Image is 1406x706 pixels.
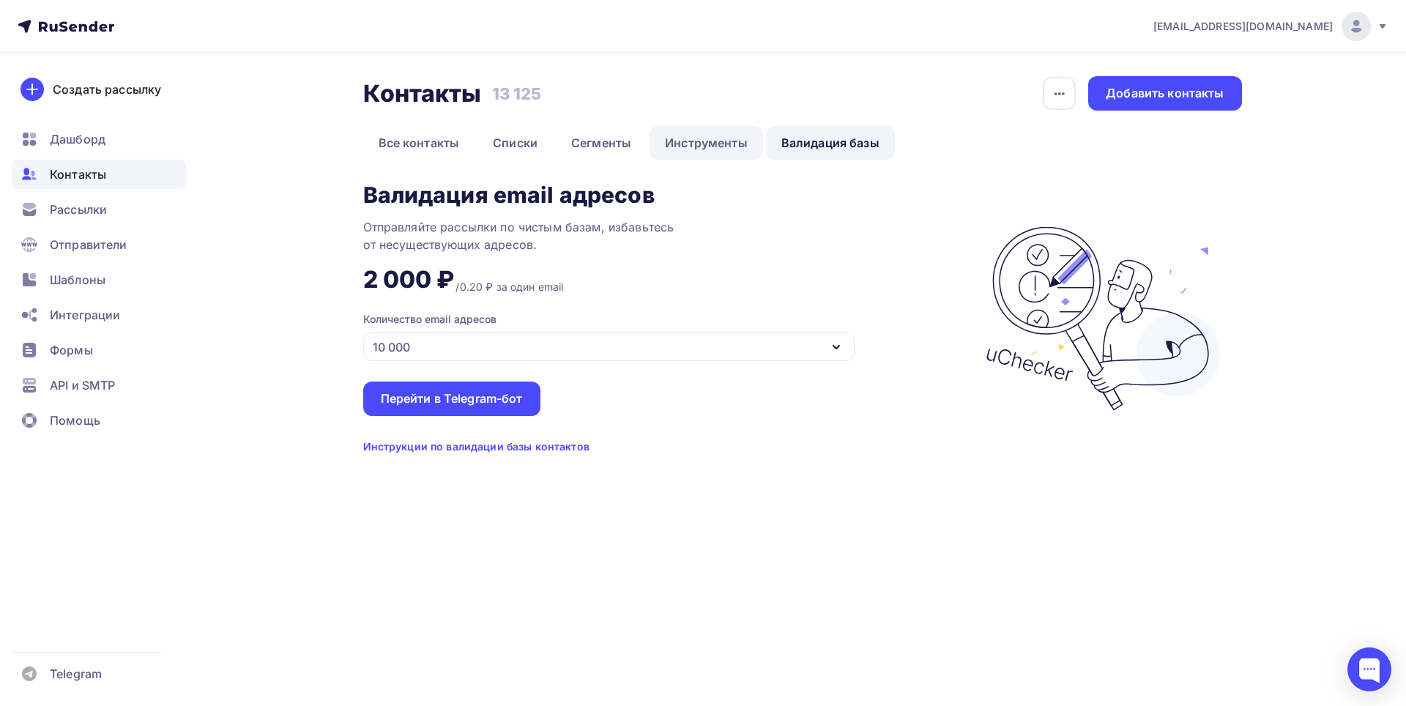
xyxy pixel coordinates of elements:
[50,271,105,289] span: Шаблоны
[650,126,763,160] a: Инструменты
[766,126,895,160] a: Валидация базы
[12,230,186,259] a: Отправители
[50,341,93,359] span: Формы
[373,338,410,356] div: 10 000
[50,236,127,253] span: Отправители
[455,280,563,294] div: /0.20 ₽ за один email
[363,312,910,361] button: Количество email адресов 10 000
[363,439,589,454] div: Инструкции по валидации базы контактов
[363,312,496,327] div: Количество email адресов
[50,166,106,183] span: Контакты
[1153,12,1388,41] a: [EMAIL_ADDRESS][DOMAIN_NAME]
[50,376,115,394] span: API и SMTP
[12,125,186,154] a: Дашборд
[50,665,102,683] span: Telegram
[363,79,482,108] h2: Контакты
[363,265,455,294] div: 2 000 ₽
[53,81,161,98] div: Создать рассылку
[556,126,647,160] a: Сегменты
[1153,19,1333,34] span: [EMAIL_ADDRESS][DOMAIN_NAME]
[12,265,186,294] a: Шаблоны
[363,218,729,253] div: Отправляйте рассылки по чистым базам, избавьтесь от несуществующих адресов.
[12,195,186,224] a: Рассылки
[50,130,105,148] span: Дашборд
[363,183,655,207] div: Валидация email адресов
[50,412,100,429] span: Помощь
[50,306,120,324] span: Интеграции
[492,83,542,104] h3: 13 125
[50,201,107,218] span: Рассылки
[1106,85,1224,102] div: Добавить контакты
[477,126,553,160] a: Списки
[381,390,523,407] div: Перейти в Telegram-бот
[363,126,475,160] a: Все контакты
[12,335,186,365] a: Формы
[12,160,186,189] a: Контакты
